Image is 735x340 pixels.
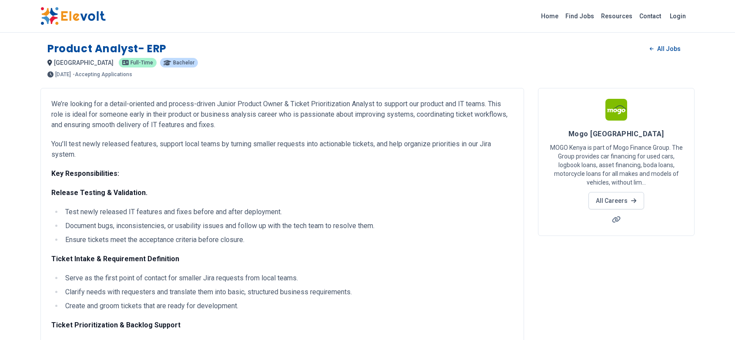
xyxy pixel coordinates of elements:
strong: Ticket Intake & Requirement Definition [51,255,179,263]
a: Home [538,9,562,23]
h1: Product Analyst- ERP [47,42,167,56]
li: Clarify needs with requesters and translate them into basic, structured business requirements. [63,287,513,297]
a: Find Jobs [562,9,598,23]
img: Mogo Kenya [605,99,627,121]
a: All Jobs [643,42,688,55]
span: Bachelor [173,60,194,65]
a: All Careers [588,192,644,209]
span: [GEOGRAPHIC_DATA] [54,59,114,66]
span: Mogo [GEOGRAPHIC_DATA] [568,130,664,138]
strong: Release Testing & Validation. [51,189,147,197]
p: You’ll test newly released features, support local teams by turning smaller requests into actiona... [51,139,513,160]
p: MOGO Kenya is part of Mogo Finance Group. The Group provides car financing for used cars, logbook... [549,143,684,187]
li: Ensure tickets meet the acceptance criteria before closure. [63,235,513,245]
img: Elevolt [40,7,106,25]
li: Test newly released IT features and fixes before and after deployment. [63,207,513,217]
p: We’re looking for a detail-oriented and process-driven Junior Product Owner & Ticket Prioritizati... [51,99,513,130]
li: Document bugs, inconsistencies, or usability issues and follow up with the tech team to resolve t... [63,221,513,231]
a: Contact [636,9,665,23]
li: Create and groom tickets that are ready for development. [63,301,513,311]
strong: Ticket Prioritization & Backlog Support [51,321,180,329]
strong: Key Responsibilities: [51,169,119,178]
li: Serve as the first point of contact for smaller Jira requests from local teams. [63,273,513,283]
span: Full-time [130,60,153,65]
span: [DATE] [55,72,71,77]
p: - Accepting Applications [73,72,132,77]
a: Resources [598,9,636,23]
a: Login [665,7,691,25]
